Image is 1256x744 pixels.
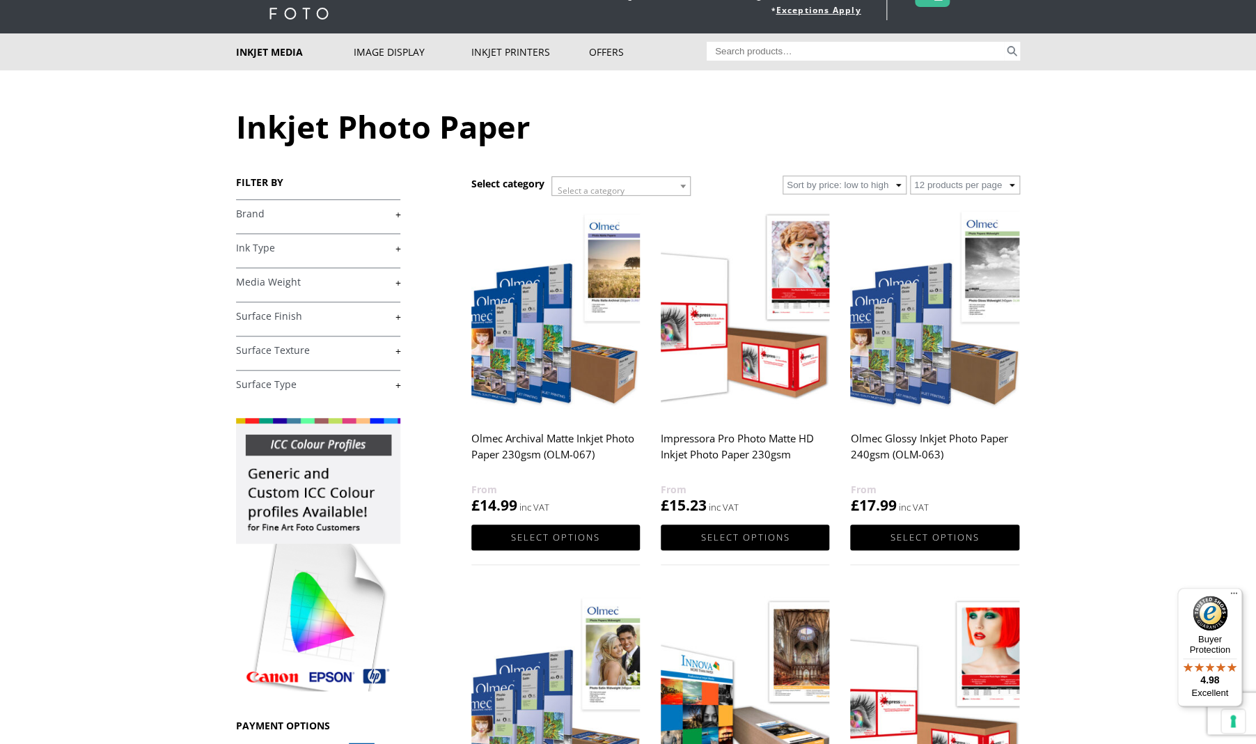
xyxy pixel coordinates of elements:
a: Olmec Archival Matte Inkjet Photo Paper 230gsm (OLM-067) £14.99 [471,206,640,516]
p: Excellent [1177,688,1242,699]
bdi: 15.23 [661,495,707,515]
span: £ [850,495,858,515]
img: Olmec Archival Matte Inkjet Photo Paper 230gsm (OLM-067) [471,206,640,417]
a: + [236,310,400,323]
a: Offers [589,33,707,70]
h2: Olmec Archival Matte Inkjet Photo Paper 230gsm (OLM-067) [471,426,640,481]
h4: Surface Finish [236,302,400,330]
h2: Olmec Glossy Inkjet Photo Paper 240gsm (OLM-063) [850,426,1019,481]
a: Select options for “Olmec Archival Matte Inkjet Photo Paper 230gsm (OLM-067)” [471,525,640,550]
h4: Media Weight [236,268,400,295]
a: Exceptions Apply [776,4,861,16]
bdi: 17.99 [850,495,896,515]
a: Image Display [354,33,471,70]
a: + [236,242,400,255]
a: + [236,276,400,289]
button: Menu [1225,588,1242,605]
h3: PAYMENT OPTIONS [236,719,400,732]
a: Select options for “Impressora Pro Photo Matte HD Inkjet Photo Paper 230gsm” [661,525,829,550]
h4: Ink Type [236,233,400,261]
p: Buyer Protection [1177,634,1242,655]
select: Shop order [783,176,906,194]
h3: FILTER BY [236,176,400,189]
span: £ [471,495,480,515]
button: Trusted Shops TrustmarkBuyer Protection4.98Excellent [1177,588,1242,706]
button: Your consent preferences for tracking technologies [1221,709,1245,733]
a: Olmec Glossy Inkjet Photo Paper 240gsm (OLM-063) £17.99 [850,206,1019,516]
h4: Surface Type [236,370,400,398]
a: Inkjet Media [236,33,354,70]
h3: Select category [471,177,544,190]
h4: Brand [236,199,400,227]
span: £ [661,495,669,515]
h2: Impressora Pro Photo Matte HD Inkjet Photo Paper 230gsm [661,426,829,481]
span: Select a category [558,185,625,196]
img: Impressora Pro Photo Matte HD Inkjet Photo Paper 230gsm [661,206,829,417]
h4: Surface Texture [236,336,400,364]
a: + [236,344,400,357]
a: Inkjet Printers [471,33,589,70]
a: Impressora Pro Photo Matte HD Inkjet Photo Paper 230gsm £15.23 [661,206,829,516]
a: + [236,378,400,392]
span: 4.98 [1200,674,1219,685]
a: + [236,208,400,221]
img: Olmec Glossy Inkjet Photo Paper 240gsm (OLM-063) [850,206,1019,417]
button: Search [1004,42,1020,61]
bdi: 14.99 [471,495,517,515]
a: Select options for “Olmec Glossy Inkjet Photo Paper 240gsm (OLM-063)” [850,525,1019,550]
img: Trusted Shops Trustmark [1193,596,1227,630]
input: Search products… [707,42,1005,61]
h1: Inkjet Photo Paper [236,105,1020,148]
img: promo [236,418,400,691]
